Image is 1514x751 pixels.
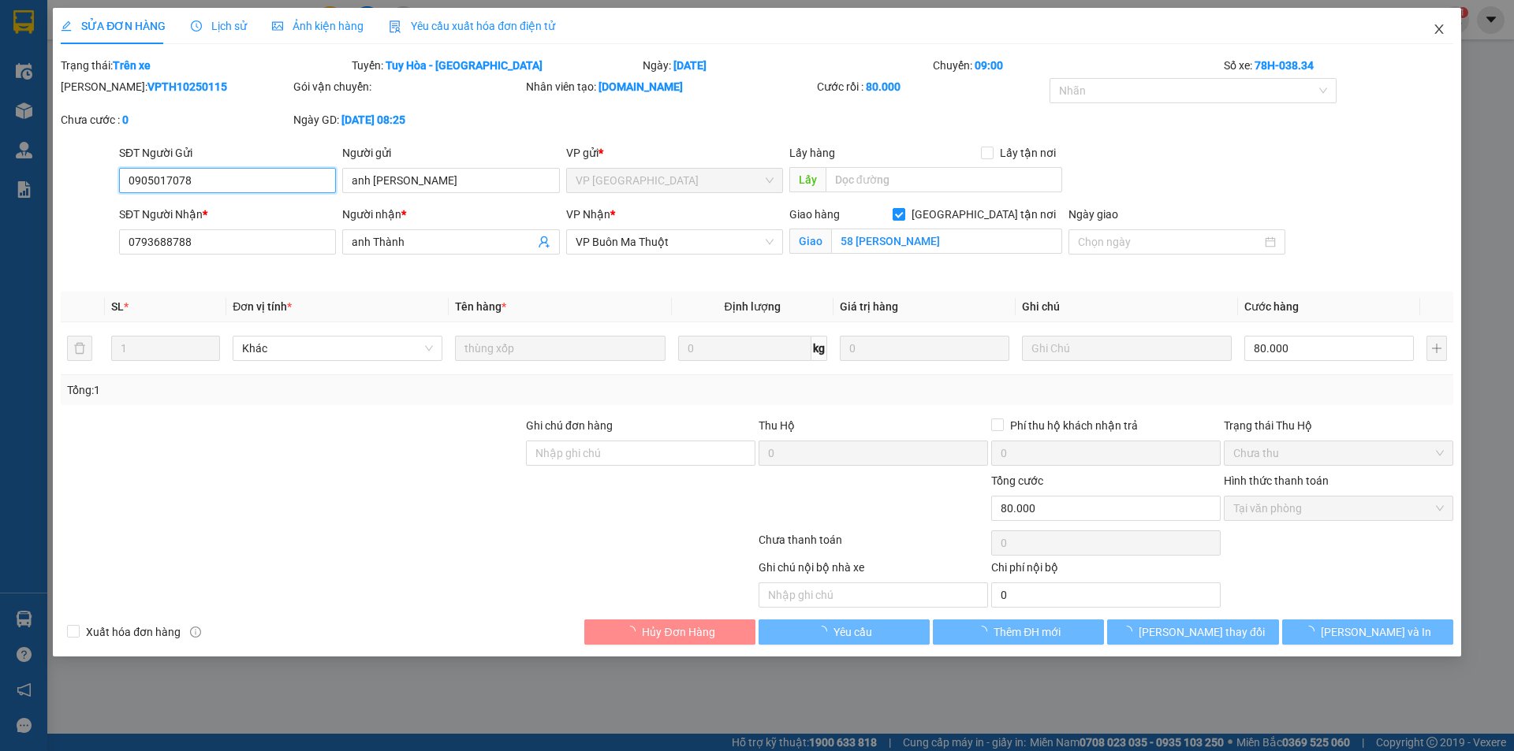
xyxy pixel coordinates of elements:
span: Tên hàng [455,300,506,313]
span: clock-circle [191,20,202,32]
input: 0 [840,336,1009,361]
label: Hình thức thanh toán [1224,474,1329,487]
label: Ghi chú đơn hàng [526,419,613,432]
div: Chuyến: [931,57,1222,74]
span: loading [625,626,642,637]
span: Đơn vị tính [233,300,292,313]
span: Chưa thu [1233,441,1444,465]
div: Số xe: [1222,57,1455,74]
span: loading [816,626,833,637]
div: SĐT Người Gửi [119,144,336,162]
div: Ghi chú nội bộ nhà xe [759,559,988,582]
b: [DATE] 08:25 [341,113,405,126]
b: 0 [122,113,129,126]
span: Khác [242,336,433,360]
span: VP Tuy Hòa [576,169,774,192]
div: Gói vận chuyển: [293,78,523,95]
span: Thêm ĐH mới [994,623,1061,641]
span: VP Nhận [566,208,610,221]
b: 09:00 [975,59,1003,72]
button: delete [67,336,92,361]
span: [PERSON_NAME] thay đổi [1139,623,1265,641]
button: Close [1417,8,1461,52]
span: picture [272,20,283,32]
div: SĐT Người Nhận [119,206,336,223]
span: Giá trị hàng [840,300,898,313]
b: Trên xe [113,59,151,72]
div: Ngày GD: [293,111,523,128]
b: Tuy Hòa - [GEOGRAPHIC_DATA] [386,59,543,72]
div: Chưa thanh toán [757,531,990,559]
span: close [1433,23,1445,35]
span: VP Buôn Ma Thuột [576,230,774,254]
div: VP gửi [566,144,783,162]
b: VPTH10250115 [147,80,227,93]
div: Ngày: [641,57,932,74]
span: Phí thu hộ khách nhận trả [1004,417,1144,434]
span: loading [1121,626,1139,637]
li: BB Limousine [8,8,229,38]
span: Giao hàng [789,208,840,221]
li: VP [GEOGRAPHIC_DATA] [109,67,210,119]
div: Người gửi [342,144,559,162]
div: Chưa cước : [61,111,290,128]
div: Trạng thái Thu Hộ [1224,417,1453,434]
span: SL [111,300,124,313]
span: Lấy [789,167,826,192]
div: [PERSON_NAME]: [61,78,290,95]
button: Yêu cầu [759,619,930,645]
span: [GEOGRAPHIC_DATA] tận nơi [905,206,1062,223]
span: Thu Hộ [759,419,795,432]
div: Nhân viên tạo: [526,78,814,95]
span: Giao [789,229,831,254]
input: Nhập ghi chú [759,582,988,608]
span: Cước hàng [1244,300,1299,313]
span: Định lượng [725,300,781,313]
div: Trạng thái: [59,57,350,74]
span: [PERSON_NAME] và In [1321,623,1431,641]
b: 78H-038.34 [1255,59,1314,72]
div: Chi phí nội bộ [991,559,1221,582]
button: [PERSON_NAME] và In [1282,619,1453,645]
span: Xuất hóa đơn hàng [80,623,187,641]
input: Ghi Chú [1022,336,1232,361]
span: Yêu cầu xuất hóa đơn điện tử [389,20,555,32]
span: Lấy hàng [789,147,835,159]
span: Lấy tận nơi [994,144,1062,162]
input: Dọc đường [826,167,1062,192]
b: 80.000 [866,80,901,93]
div: Tuyến: [350,57,641,74]
span: info-circle [190,626,201,638]
span: user-add [538,236,550,248]
button: Thêm ĐH mới [933,619,1104,645]
span: edit [61,20,72,32]
span: Lịch sử [191,20,247,32]
span: Yêu cầu [833,623,872,641]
input: Ghi chú đơn hàng [526,441,755,466]
th: Ghi chú [1016,292,1238,322]
span: loading [1303,626,1321,637]
div: Cước rồi : [817,78,1046,95]
li: VP VP [GEOGRAPHIC_DATA] [8,67,109,119]
div: Người nhận [342,206,559,223]
input: Ngày giao [1078,233,1262,251]
b: [DATE] [673,59,707,72]
b: [DOMAIN_NAME] [599,80,683,93]
span: Tại văn phòng [1233,496,1444,520]
input: VD: Bàn, Ghế [455,336,665,361]
span: Ảnh kiện hàng [272,20,364,32]
div: Tổng: 1 [67,381,584,399]
span: SỬA ĐƠN HÀNG [61,20,166,32]
span: Hủy Đơn Hàng [642,623,714,641]
span: loading [976,626,994,637]
button: Hủy Đơn Hàng [584,619,755,645]
button: [PERSON_NAME] thay đổi [1107,619,1278,645]
span: kg [811,336,827,361]
span: Tổng cước [991,474,1043,487]
input: Giao tận nơi [831,229,1062,254]
label: Ngày giao [1068,208,1118,221]
img: icon [389,20,401,33]
button: plus [1426,336,1447,361]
